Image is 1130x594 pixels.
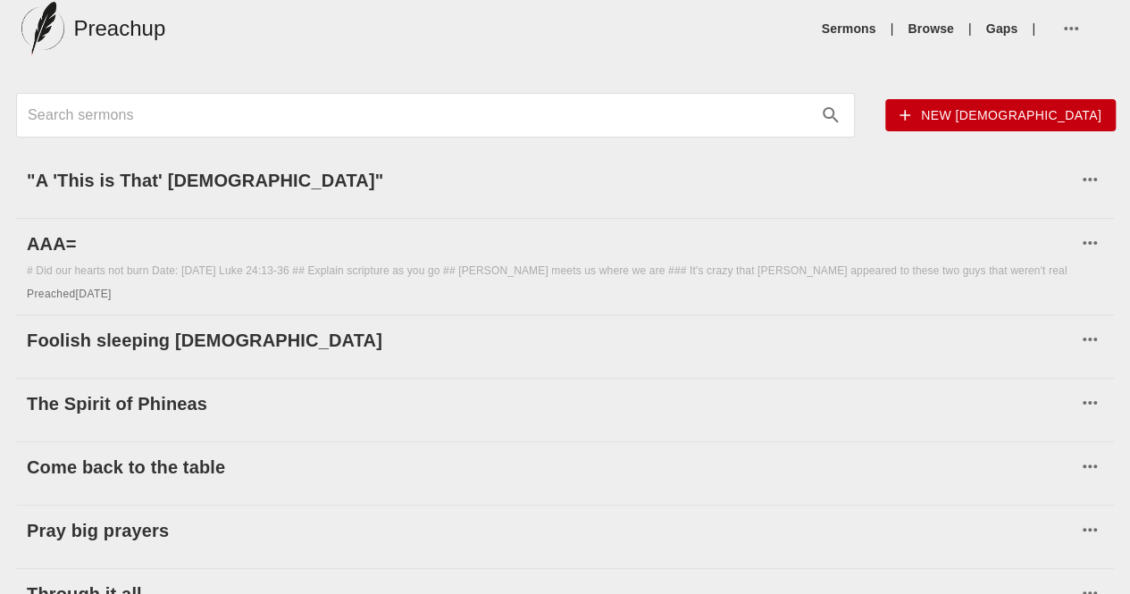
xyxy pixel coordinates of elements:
a: Gaps [986,20,1018,38]
h5: Preachup [73,14,165,43]
img: preachup-logo.png [21,2,64,55]
a: Sermons [822,20,876,38]
li: | [1025,20,1042,38]
button: search [811,96,850,135]
a: "A 'This is That' [DEMOGRAPHIC_DATA]" [27,166,1076,195]
a: The Spirit of Phineas [27,389,1076,418]
a: Pray big prayers [27,516,1076,545]
span: Preached [DATE] [27,288,112,300]
a: Browse [908,20,953,38]
span: New [DEMOGRAPHIC_DATA] [900,105,1101,127]
a: Come back to the table [27,453,1076,481]
a: AAA= [27,230,1076,258]
div: # Did our hearts not burn Date: [DATE] Luke 24:13-36 ## Explain scripture as you go ## [PERSON_NA... [27,264,1103,279]
li: | [883,20,901,38]
li: | [961,20,979,38]
input: Search sermons [28,101,811,130]
button: New [DEMOGRAPHIC_DATA] [885,99,1116,132]
a: Foolish sleeping [DEMOGRAPHIC_DATA] [27,326,1076,355]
